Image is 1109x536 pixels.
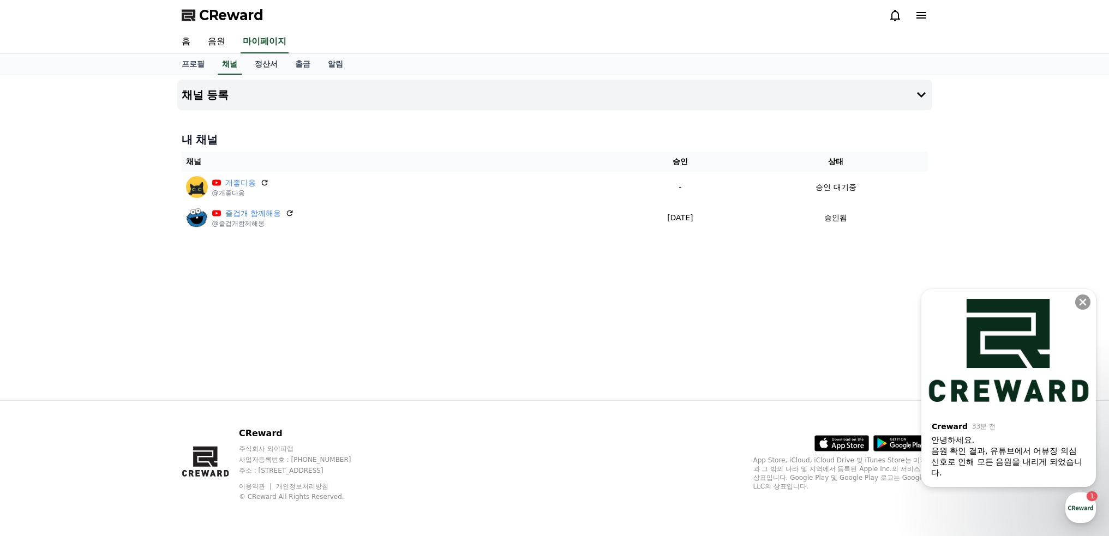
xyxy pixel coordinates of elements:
th: 상태 [744,152,927,172]
a: 음원 [199,31,234,53]
a: CReward [182,7,263,24]
p: 주식회사 와이피랩 [239,444,372,453]
p: 승인됨 [824,212,847,224]
p: 사업자등록번호 : [PHONE_NUMBER] [239,455,372,464]
img: 즐겁개 함께해옹 [186,207,208,228]
p: [DATE] [620,212,740,224]
p: @개좋다옹 [212,189,269,197]
span: CReward [199,7,263,24]
th: 승인 [616,152,744,172]
a: 정산서 [246,54,286,75]
p: 주소 : [STREET_ADDRESS] [239,466,372,475]
p: @즐겁개함께해옹 [212,219,294,228]
p: - [620,182,740,193]
th: 채널 [182,152,616,172]
h4: 내 채널 [182,132,928,147]
a: 홈 [173,31,199,53]
h4: 채널 등록 [182,89,229,101]
p: CReward [239,427,372,440]
p: App Store, iCloud, iCloud Drive 및 iTunes Store는 미국과 그 밖의 나라 및 지역에서 등록된 Apple Inc.의 서비스 상표입니다. Goo... [753,456,928,491]
a: 개좋다옹 [225,177,256,189]
a: 즐겁개 함께해옹 [225,208,281,219]
a: 출금 [286,54,319,75]
button: 채널 등록 [177,80,932,110]
p: 승인 대기중 [816,182,856,193]
img: 개좋다옹 [186,176,208,198]
p: © CReward All Rights Reserved. [239,492,372,501]
a: 마이페이지 [241,31,289,53]
a: 이용약관 [239,483,273,490]
a: 채널 [218,54,242,75]
a: 프로필 [173,54,213,75]
a: 알림 [319,54,352,75]
a: 개인정보처리방침 [276,483,328,490]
